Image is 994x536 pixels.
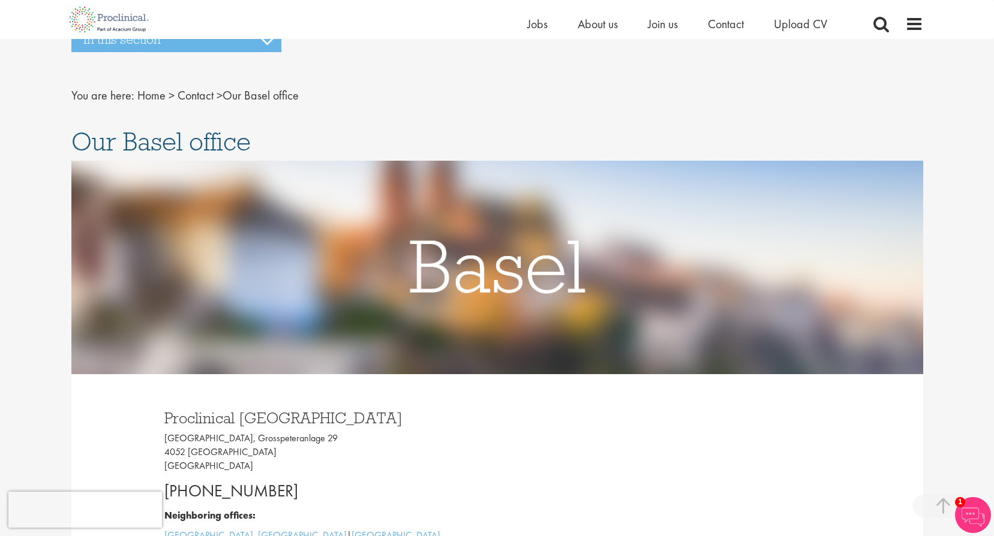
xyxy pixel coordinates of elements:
span: Our Basel office [137,88,299,103]
span: Our Basel office [71,125,251,158]
a: Contact [708,16,744,32]
a: breadcrumb link to Contact [178,88,214,103]
a: breadcrumb link to Home [137,88,166,103]
span: 1 [955,497,965,507]
a: Join us [648,16,678,32]
p: [GEOGRAPHIC_DATA], Grosspeteranlage 29 4052 [GEOGRAPHIC_DATA] [GEOGRAPHIC_DATA] [164,432,488,473]
b: Neighboring offices: [164,509,256,522]
a: About us [578,16,618,32]
p: [PHONE_NUMBER] [164,479,488,503]
span: > [169,88,175,103]
h3: In this section [71,27,281,52]
iframe: reCAPTCHA [8,492,162,528]
span: > [217,88,223,103]
h3: Proclinical [GEOGRAPHIC_DATA] [164,410,488,426]
img: Chatbot [955,497,991,533]
a: Jobs [527,16,548,32]
a: Upload CV [774,16,827,32]
span: You are here: [71,88,134,103]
